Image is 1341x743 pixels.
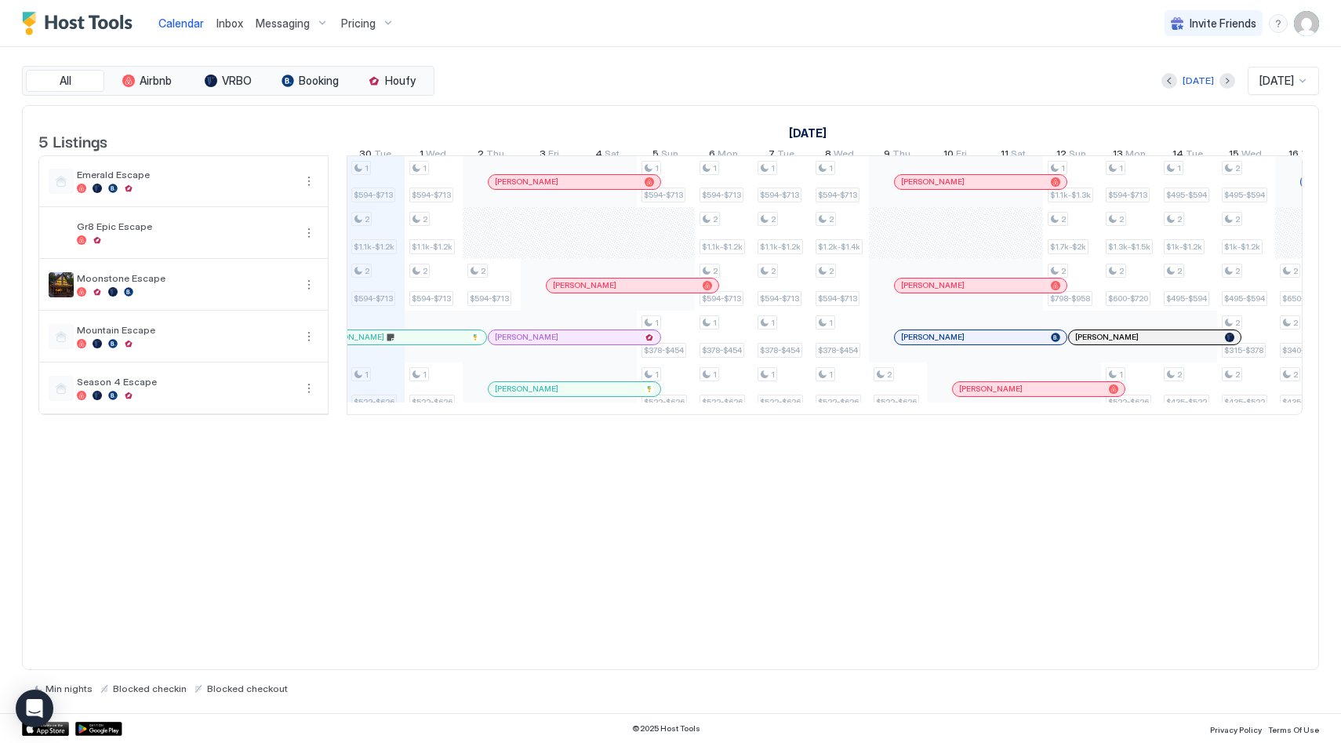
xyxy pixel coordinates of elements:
span: Fri [956,148,967,164]
span: 15 [1229,148,1239,164]
span: Sat [1011,148,1026,164]
span: $1k-$1.2k [1166,242,1202,252]
span: $594-$713 [702,293,741,304]
span: 6 [709,148,715,164]
span: Wed [426,148,446,164]
span: Pricing [341,16,376,31]
span: 1 [713,163,717,173]
a: October 14, 2025 [1168,144,1207,167]
span: $378-$454 [702,345,742,355]
span: Mountain Escape [77,324,293,336]
span: [PERSON_NAME] [901,177,965,187]
span: 2 [423,214,427,224]
span: 2 [771,214,776,224]
span: 9 [884,148,890,164]
button: Booking [271,70,349,92]
span: 2 [1119,266,1124,276]
button: More options [300,275,318,294]
span: Moonstone Escape [77,272,293,284]
button: More options [300,327,318,346]
span: Thu [486,148,504,164]
button: More options [300,379,318,398]
span: 1 [1119,163,1123,173]
span: 1 [423,370,427,380]
span: $1k-$1.2k [1224,242,1260,252]
span: [DATE] [1259,74,1294,88]
span: Thu [892,148,910,164]
a: October 8, 2025 [821,144,858,167]
span: 1 [1119,370,1123,380]
span: [PERSON_NAME] [321,332,384,342]
a: Privacy Policy [1210,720,1262,737]
a: October 15, 2025 [1225,144,1266,167]
div: menu [300,224,318,242]
span: 11 [1001,148,1008,164]
span: [PERSON_NAME] [959,384,1023,394]
span: $594-$713 [760,293,799,304]
span: 1 [829,318,833,328]
span: Wed [1241,148,1262,164]
span: 1 [1061,163,1065,173]
span: 1 [713,318,717,328]
a: October 1, 2025 [785,122,830,144]
span: 2 [829,214,834,224]
span: $495-$594 [1224,293,1265,304]
span: 1 [420,148,423,164]
button: All [26,70,104,92]
span: Tue [374,148,391,164]
a: October 4, 2025 [591,144,623,167]
span: Privacy Policy [1210,725,1262,734]
span: $435-$522 [1224,397,1265,407]
span: 30 [359,148,372,164]
span: 1 [771,318,775,328]
span: VRBO [222,74,252,88]
span: 2 [1235,266,1240,276]
span: 2 [1061,214,1066,224]
a: October 16, 2025 [1285,144,1323,167]
span: 1 [829,163,833,173]
button: Next month [1219,73,1235,89]
span: 5 [652,148,659,164]
span: Calendar [158,16,204,30]
span: 2 [1293,318,1298,328]
a: Calendar [158,15,204,31]
span: $522-$626 [354,397,394,407]
div: menu [300,172,318,191]
span: 2 [365,214,369,224]
span: 16 [1288,148,1299,164]
span: $340-$408 [1282,345,1323,355]
button: Airbnb [107,70,186,92]
span: $600-$720 [1108,293,1148,304]
span: $1.1k-$1.3k [1050,190,1091,200]
span: $594-$713 [412,293,451,304]
span: Houfy [385,74,416,88]
span: [PERSON_NAME] [495,177,558,187]
span: $1.3k-$1.5k [1108,242,1150,252]
span: Sun [661,148,678,164]
a: App Store [22,722,69,736]
a: September 30, 2025 [355,144,395,167]
span: 1 [1177,163,1181,173]
span: Gr8 Epic Escape [77,220,293,232]
div: menu [1269,14,1288,33]
a: Terms Of Use [1268,720,1319,737]
span: $594-$713 [644,190,683,200]
span: [PERSON_NAME] [901,280,965,290]
div: User profile [1294,11,1319,36]
span: $594-$713 [1108,190,1147,200]
span: $522-$626 [702,397,743,407]
span: $798-$958 [1050,293,1090,304]
span: $378-$454 [760,345,800,355]
button: VRBO [189,70,267,92]
span: $594-$713 [354,293,393,304]
span: 2 [478,148,484,164]
span: 1 [655,318,659,328]
span: $594-$713 [354,190,393,200]
span: Blocked checkout [207,683,288,694]
span: $1.2k-$1.4k [818,242,860,252]
div: listing image [49,272,74,297]
span: All [60,74,71,88]
span: Mon [718,148,738,164]
a: October 1, 2025 [416,144,450,167]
